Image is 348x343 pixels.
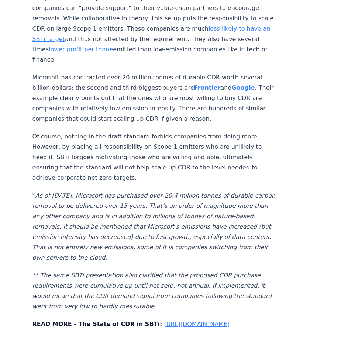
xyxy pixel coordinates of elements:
em: ** The same SBTi presentation also clarified that the proposed CDR purchase requirements were cum... [32,272,272,310]
p: Microsoft has contracted over 20 million tonnes of durable CDR worth several billion dollars; the... [32,72,277,124]
em: As of [DATE], Microsoft has purchased over 20.4 million tonnes of durable carbon removal to be de... [32,192,276,261]
strong: READ MORE - The Stats of CDR in SBTi: [32,320,162,327]
p: Of course, nothing in the draft standard forbids companies from doing more. However, by placing a... [32,131,277,183]
a: Frontier [194,84,221,91]
a: lower profit per tonne [49,46,113,53]
a: [URL][DOMAIN_NAME] [164,320,230,327]
a: Google [232,84,255,91]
